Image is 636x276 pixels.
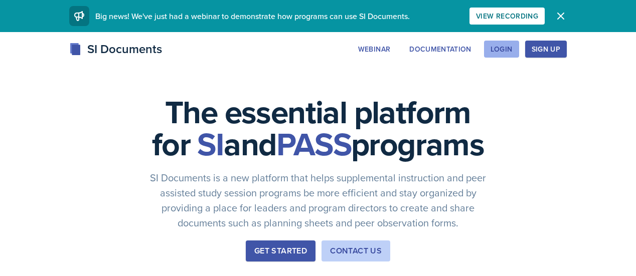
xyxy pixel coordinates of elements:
div: Sign Up [532,45,560,53]
button: Get Started [246,240,315,261]
div: SI Documents [69,40,162,58]
div: View Recording [476,12,538,20]
div: Login [491,45,513,53]
div: Webinar [358,45,390,53]
button: Documentation [403,41,478,58]
button: Contact Us [322,240,390,261]
button: Webinar [352,41,397,58]
div: Get Started [254,245,307,257]
button: View Recording [469,8,545,25]
button: Sign Up [525,41,567,58]
div: Documentation [409,45,471,53]
div: Contact Us [330,245,382,257]
button: Login [484,41,519,58]
span: Big news! We've just had a webinar to demonstrate how programs can use SI Documents. [95,11,410,22]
